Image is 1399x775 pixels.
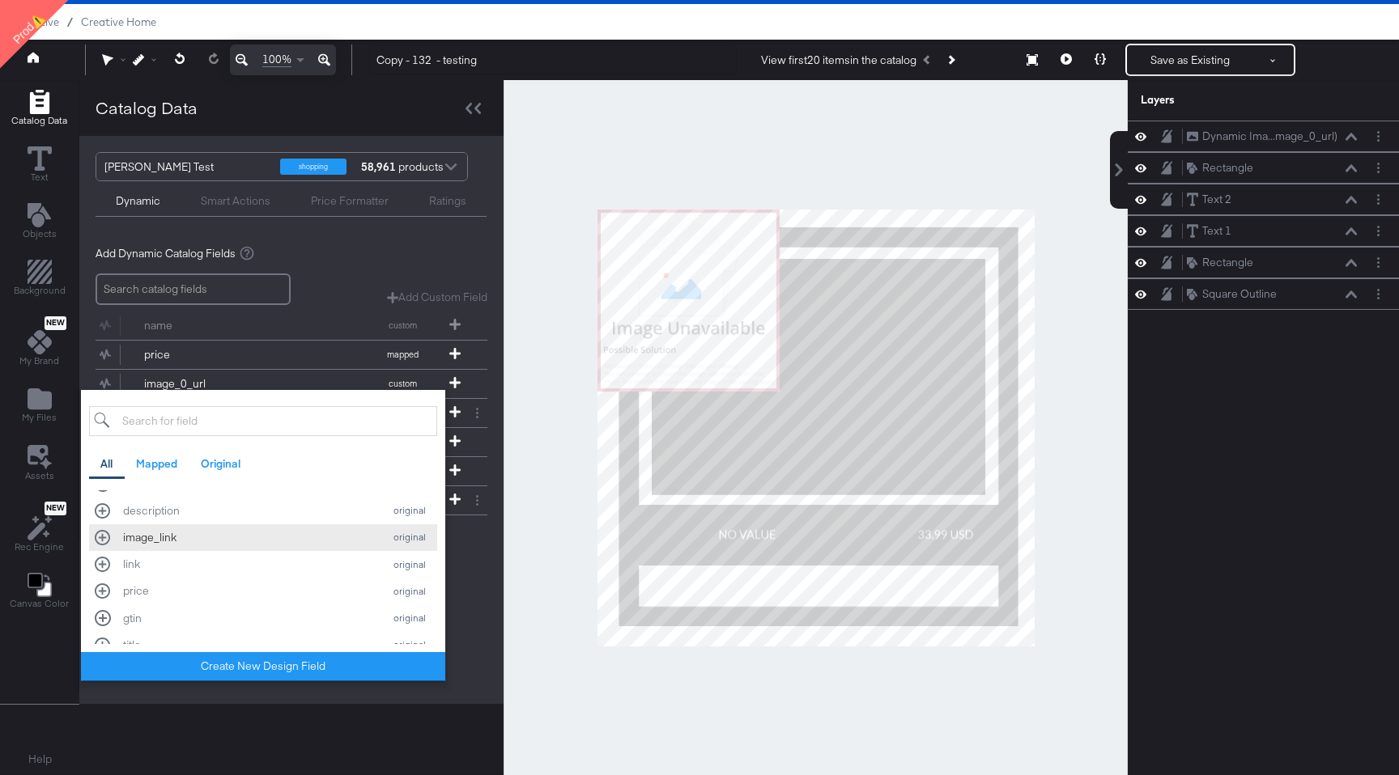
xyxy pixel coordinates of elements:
button: Add Rectangle [2,86,77,132]
span: Assets [25,469,54,482]
div: Ratings [429,193,466,209]
button: Assets [15,440,64,487]
span: Text [31,171,49,184]
div: image_0_url [144,376,262,392]
button: image_linkoriginal [89,524,437,551]
div: Mapped [136,456,177,472]
button: Text 1 [1186,222,1232,239]
button: Next Product [939,45,962,74]
span: Catalog Data [11,114,67,127]
span: My Files [22,411,57,424]
div: Text 2Layer Options [1128,184,1399,215]
button: titleoriginal [89,632,437,659]
div: namecustom [96,311,487,340]
span: mapped [358,349,447,360]
button: Layer Options [1370,222,1387,239]
button: Square Outline [1186,286,1278,303]
button: Dynamic Ima...mage_0_url) [1186,128,1338,145]
div: Dynamic [116,193,160,209]
button: pricemapped [96,341,467,369]
button: Add Files [12,383,66,430]
button: NewMy Brand [10,313,69,373]
button: Text 2 [1186,191,1232,208]
div: Dynamic Ima...mage_0_url) [1202,129,1337,144]
div: Smart Actions [201,193,270,209]
span: Objects [23,227,57,240]
button: Create New Design Field [81,652,445,681]
div: image_link [123,530,375,545]
button: NewRec Engine [5,498,74,558]
div: Text 2 [1202,192,1231,207]
div: View first 20 items in the catalog [761,53,916,68]
div: original [387,559,432,570]
button: priceoriginal [89,578,437,604]
strong: 58,961 [359,153,398,180]
div: shopping [280,159,347,175]
div: price [123,583,375,599]
div: Text 1Layer Options [1128,215,1399,247]
div: Square OutlineLayer Options [1128,278,1399,310]
div: Square Outline [1202,286,1277,302]
div: [PERSON_NAME] Test [104,153,268,180]
span: 100% [262,52,291,67]
button: descriptionoriginal [89,498,437,524]
a: Help [28,752,52,767]
div: link [123,557,375,572]
span: Canvas Color [10,597,69,610]
div: products [359,153,407,180]
div: Rectangle [1202,255,1253,270]
button: Layer Options [1370,159,1387,176]
button: Layer Options [1370,286,1387,303]
button: Add Rectangle [4,256,75,303]
span: custom [358,378,447,389]
div: gtin [123,611,375,626]
span: Background [14,284,66,297]
div: Text 1 [1202,223,1231,239]
button: gtinoriginal [89,604,437,631]
span: / [59,15,81,28]
input: Search catalog fields [96,273,291,305]
div: pricemapped [96,341,487,369]
button: Layer Options [1370,128,1387,145]
button: Text [18,142,62,188]
div: Rectangle [1202,160,1253,176]
button: image_0_urlcustom [96,370,467,398]
div: Catalog Data [96,96,198,120]
input: Search for field [89,406,437,436]
button: Add Custom Field [387,290,487,305]
button: Rectangle [1186,254,1254,271]
div: Dynamic Ima...mage_0_url)Layer Options [1128,121,1399,152]
button: Rectangle [1186,159,1254,176]
span: Add Dynamic Catalog Fields [96,246,236,261]
div: RectangleLayer Options [1128,247,1399,278]
div: image_0_urlcustom [96,370,487,398]
button: Layer Options [1370,254,1387,271]
div: Layers [1141,92,1306,108]
div: price [144,347,262,362]
div: original [387,505,432,516]
div: Original [201,456,240,472]
span: Rec Engine [15,540,64,553]
div: title [123,637,375,653]
span: My Brand [19,354,59,367]
div: original [387,639,432,650]
button: Add Text [13,199,66,245]
button: Save as Existing [1127,45,1253,74]
div: Add Dynamic Field [81,390,445,681]
a: Creative Home [81,15,156,28]
div: original [387,612,432,624]
button: linkoriginal [89,551,437,578]
span: New [45,318,66,328]
div: All [100,456,113,472]
div: original [387,586,432,597]
button: Help [17,745,63,774]
div: description [123,503,375,519]
span: New [45,503,66,514]
div: RectangleLayer Options [1128,152,1399,184]
button: Layer Options [1370,191,1387,208]
div: Price Formatter [311,193,389,209]
div: original [387,531,432,543]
